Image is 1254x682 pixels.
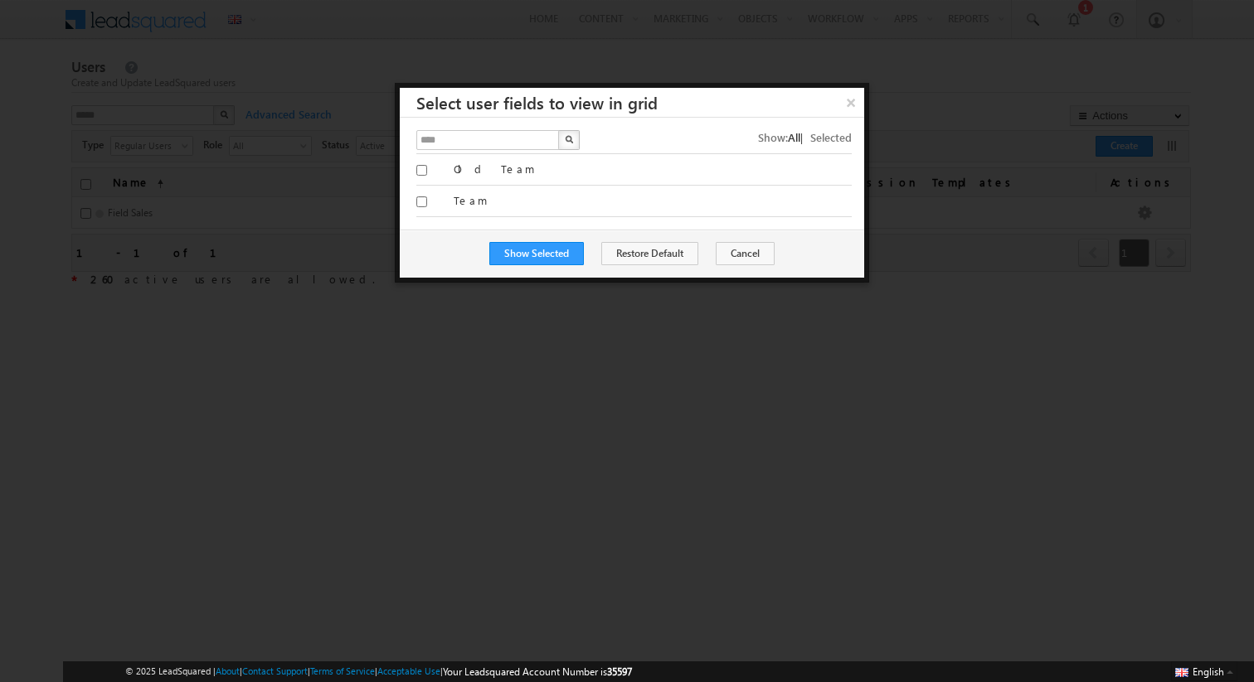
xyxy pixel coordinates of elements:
button: Cancel [716,242,775,265]
h3: Select user fields to view in grid [416,88,864,117]
a: Terms of Service [310,665,375,676]
button: Restore Default [601,242,698,265]
span: Your Leadsquared Account Number is [443,665,632,678]
a: About [216,665,240,676]
span: Show: [758,130,788,144]
button: Show Selected [489,242,584,265]
span: © 2025 LeadSquared | | | | | [125,664,632,680]
span: Selected [810,130,852,144]
span: English [1193,665,1224,678]
button: English [1171,661,1237,681]
span: 35597 [607,665,632,678]
label: Old Team [454,162,852,177]
label: Team [454,193,852,208]
a: Acceptable Use [377,665,440,676]
span: | [800,130,810,144]
button: × [838,88,864,117]
span: All [788,130,800,144]
img: Search [565,135,573,143]
a: Contact Support [242,665,308,676]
